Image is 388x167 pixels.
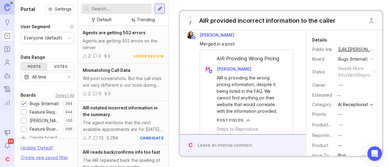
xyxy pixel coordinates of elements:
[30,126,60,132] div: Feature Board Sandbox [DATE]
[312,133,345,138] label: Reporting Team
[2,30,13,41] a: Portal
[65,127,72,132] p: 596
[312,122,344,127] label: ProductboardID
[217,75,283,115] div: AIR is providing the wrong pricing information, despite it being listed in the FAQ. We cannot fin...
[217,132,250,139] div: 1. Ask for pricing
[187,31,195,39] img: Ysabelle Eugenio
[88,53,91,59] div: 2
[66,118,72,123] p: 100
[335,91,343,99] div: —
[312,153,334,158] label: Issue Type
[338,142,342,149] div: —
[338,102,368,107] div: AI Receptionist
[200,55,293,65] div: AIR Providing Wrong Pricing
[339,122,343,128] div: —
[338,152,346,159] div: Bug
[21,145,53,154] div: Update ' Default '
[78,101,169,145] a: AIR notated incorrect information in the summary.The agent mentions that the next available appoi...
[2,44,13,55] a: Roadmaps
[2,97,13,108] a: Reporting
[21,135,74,141] a: Create board
[200,32,234,38] span: [PERSON_NAME]
[2,154,13,165] button: C
[64,75,74,79] svg: toggle icon
[55,94,74,97] div: Select All
[312,46,333,53] div: Public link
[367,146,382,161] div: Open Intercom Messenger
[312,82,333,89] div: Owner
[21,5,35,13] h1: Portal
[83,105,158,117] span: AIR notated incorrect information in the summary.
[217,118,243,123] div: Post Fields
[312,93,332,97] div: Estimated
[200,41,293,47] div: Merged in a post:
[192,35,196,40] img: member badge
[30,109,60,115] div: Feature Requests (Internal)
[2,84,13,95] a: Changelog
[199,16,336,25] div: AIR provided incorrect information to the caller
[65,110,72,115] p: 944
[217,118,250,123] button: Post Fields
[45,5,74,13] button: Settings
[88,135,91,141] div: 7
[140,135,164,141] div: candidate
[97,16,112,23] div: Default
[183,31,239,39] a: Ysabelle Eugenio[PERSON_NAME]
[200,65,256,73] a: H[PERSON_NAME]
[47,63,74,70] div: Votes
[338,56,368,62] div: Bugs (Internal)
[336,45,376,53] a: [URL][PERSON_NAME]
[312,68,333,75] div: Status
[8,139,14,144] span: 99
[30,100,59,107] div: Bugs (Internal)
[133,54,164,59] div: under review
[2,140,13,151] button: Notifications
[338,111,342,118] div: —
[99,90,101,97] div: 5
[137,16,155,23] div: Trending
[204,65,212,73] div: H
[83,30,145,35] span: Agents are getting 502 errors
[187,141,194,149] div: C
[2,57,13,68] a: Users
[2,127,13,138] button: Announcements
[30,117,61,124] div: [PERSON_NAME] (Public)
[88,90,91,97] div: 2
[78,63,169,101] a: Mismatching Call DataWill post screenshots. But the call stats are very different in our tools du...
[92,5,149,12] input: Search...
[338,132,342,139] div: —
[108,90,111,97] div: 0
[65,101,72,106] p: 384
[209,69,213,74] img: member badge
[21,154,68,161] div: Create new saved filter
[312,143,328,148] label: Product
[83,75,164,89] div: Will post screenshots. But the call stats are very different in our tools during the same time pe...
[83,38,164,51] div: Agents are getting 502 errors on the server
[99,135,103,141] div: 13
[21,23,50,30] div: User Segment
[312,36,327,44] div: Details
[78,26,169,63] a: Agents are getting 502 errorsAgents are getting 502 errors on the server230under review
[83,149,160,155] span: AIR reads back/confirms info too fast
[339,82,343,89] div: —
[312,101,333,108] div: Category
[24,35,62,41] div: Everyone (default)
[99,53,101,59] div: 3
[83,68,130,73] span: Mismatching Call Data
[5,4,10,11] img: Canny Home
[21,92,36,99] div: Boards
[55,6,72,12] span: Settings
[217,126,258,132] div: Steps to Reproduce
[312,56,333,62] div: Board
[21,63,47,70] div: Posts
[2,70,13,81] a: Autopilot
[217,66,251,72] span: [PERSON_NAME]
[365,15,377,27] button: Close button
[312,112,326,117] label: Priority
[338,65,370,78] div: needs more info/verif/repro
[189,20,192,26] span: 7
[108,53,110,59] div: 0
[21,54,45,61] div: Date Range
